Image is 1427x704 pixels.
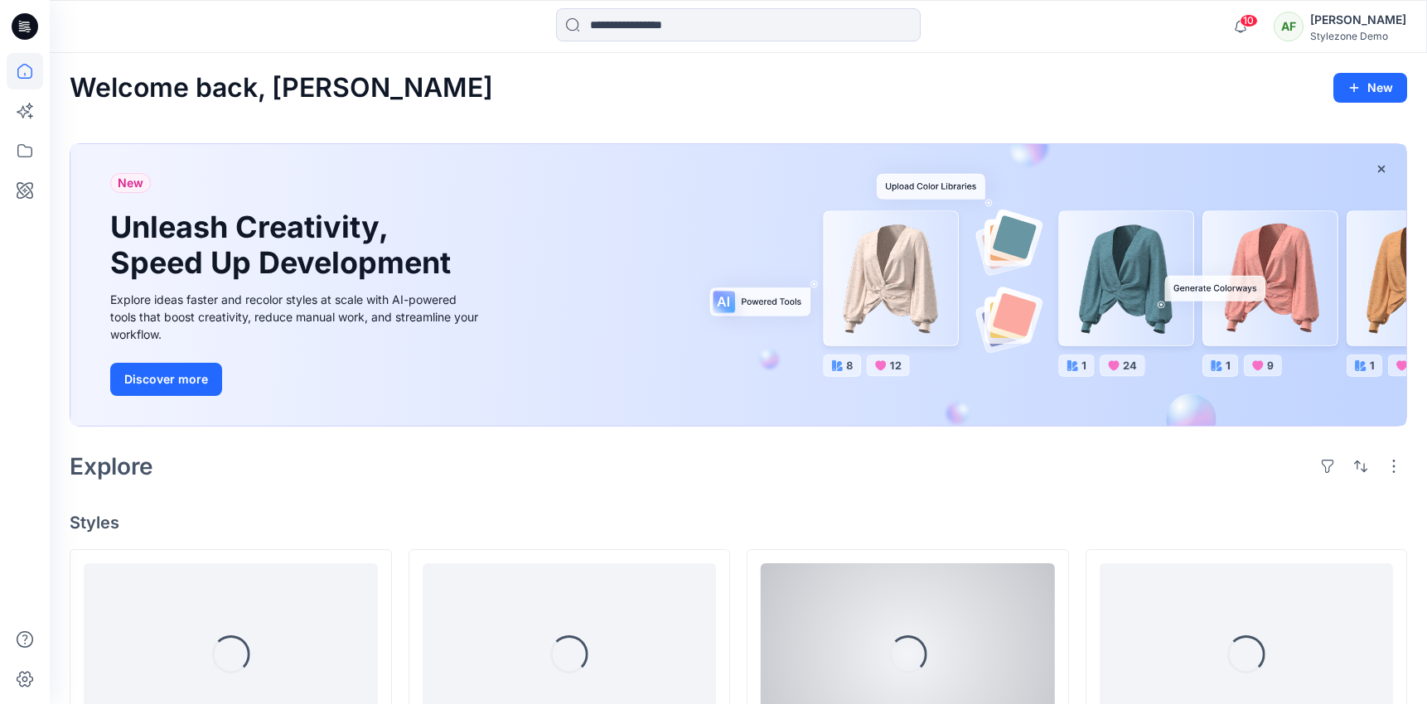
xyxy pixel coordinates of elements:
h4: Styles [70,513,1407,533]
button: New [1333,73,1407,103]
a: Discover more [110,363,483,396]
div: [PERSON_NAME] [1310,10,1406,30]
button: Discover more [110,363,222,396]
h2: Welcome back, [PERSON_NAME] [70,73,493,104]
span: 10 [1240,14,1258,27]
h1: Unleash Creativity, Speed Up Development [110,210,458,281]
span: New [118,173,143,193]
div: Stylezone Demo [1310,30,1406,42]
h2: Explore [70,453,153,480]
div: AF [1274,12,1304,41]
div: Explore ideas faster and recolor styles at scale with AI-powered tools that boost creativity, red... [110,291,483,343]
